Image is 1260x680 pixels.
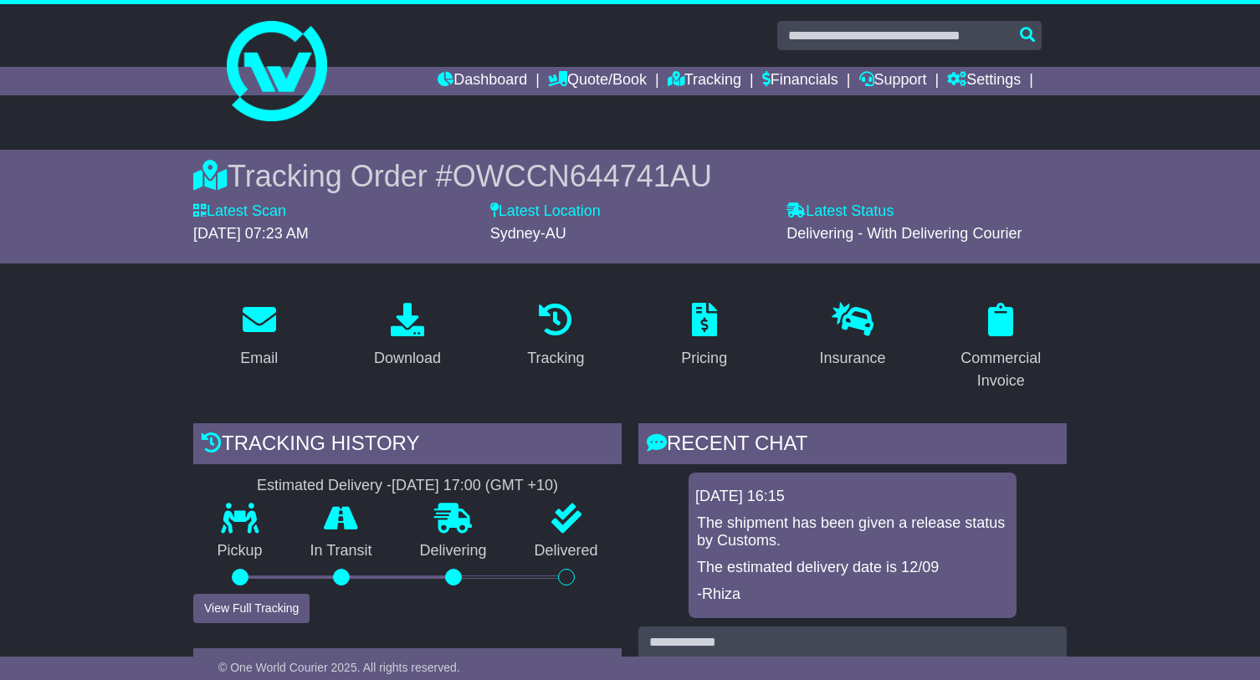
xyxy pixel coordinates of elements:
button: View Full Tracking [193,594,310,623]
a: Tracking [668,67,741,95]
div: Insurance [819,347,885,370]
p: Delivering [396,542,510,560]
p: Delivered [510,542,622,560]
a: Dashboard [438,67,527,95]
a: Settings [947,67,1021,95]
label: Latest Location [490,202,601,221]
label: Latest Status [786,202,894,221]
a: Quote/Book [548,67,647,95]
label: Latest Scan [193,202,286,221]
span: © One World Courier 2025. All rights reserved. [218,661,460,674]
a: Tracking [516,297,595,376]
span: [DATE] 07:23 AM [193,225,309,242]
p: The shipment has been given a release status by Customs. [697,514,1008,550]
a: Download [363,297,452,376]
a: Commercial Invoice [935,297,1067,398]
div: Pricing [681,347,727,370]
div: Download [374,347,441,370]
a: Financials [762,67,838,95]
p: -Rhiza [697,585,1008,604]
a: Email [229,297,289,376]
a: Pricing [670,297,738,376]
div: Tracking [527,347,584,370]
a: Support [859,67,927,95]
span: Delivering - With Delivering Courier [786,225,1022,242]
p: The estimated delivery date is 12/09 [697,559,1008,577]
div: RECENT CHAT [638,423,1067,468]
span: Sydney-AU [490,225,566,242]
div: Tracking history [193,423,622,468]
p: Pickup [193,542,286,560]
div: [DATE] 17:00 (GMT +10) [392,477,558,495]
div: [DATE] 16:15 [695,488,1010,506]
a: Insurance [808,297,896,376]
div: Estimated Delivery - [193,477,622,495]
span: OWCCN644741AU [453,159,712,193]
div: Commercial Invoice [946,347,1056,392]
div: Email [240,347,278,370]
div: Tracking Order # [193,158,1067,194]
p: In Transit [286,542,396,560]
